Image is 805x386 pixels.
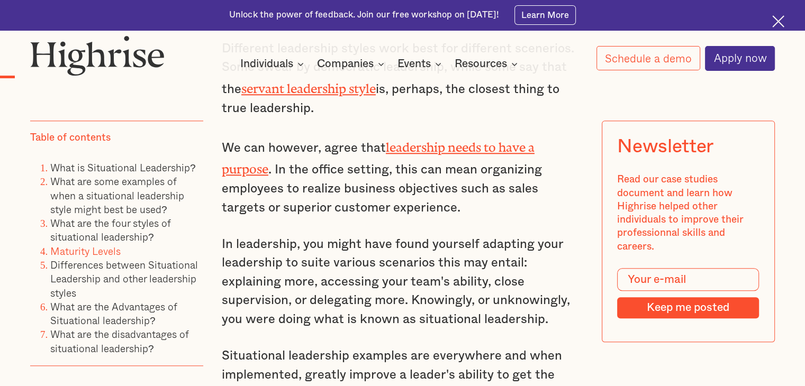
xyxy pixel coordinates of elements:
a: Differences between Situational Leadership and other leadership styles [50,257,198,300]
a: What are the Advantages of Situational leadership? [50,299,177,328]
img: Highrise logo [30,35,165,76]
a: Learn More [514,5,576,24]
div: Resources [455,58,507,70]
div: Individuals [240,58,293,70]
a: What are the disadvantages of situational leadership? [50,327,189,356]
div: Resources [455,58,521,70]
div: Table of contents [30,131,111,144]
a: What is Situational Leadership? [50,160,196,175]
div: Companies [317,58,374,70]
a: What are some examples of when a situational leadership style might best be used? [50,174,184,217]
form: Modal Form [618,269,759,319]
div: Events [397,58,431,70]
p: In leadership, you might have found yourself adapting your leadership to suite various scenarios ... [222,235,583,329]
a: What are the four styles of situational leadership? [50,215,171,244]
div: Individuals [240,58,307,70]
input: Your e-mail [618,269,759,291]
a: Apply now [705,46,775,71]
div: Companies [317,58,387,70]
a: Schedule a demo [596,46,700,70]
div: Newsletter [618,136,713,158]
div: Unlock the power of feedback. Join our free workshop on [DATE]! [229,9,499,21]
div: Read our case studies document and learn how Highrise helped other individuals to improve their p... [618,173,759,254]
a: Maturity Levels [50,243,121,259]
img: Cross icon [772,15,784,27]
input: Keep me posted [618,297,759,318]
div: Events [397,58,445,70]
p: We can however, agree that . In the office setting, this can mean organizing employees to realize... [222,136,583,218]
a: servant leadership style [241,81,376,89]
